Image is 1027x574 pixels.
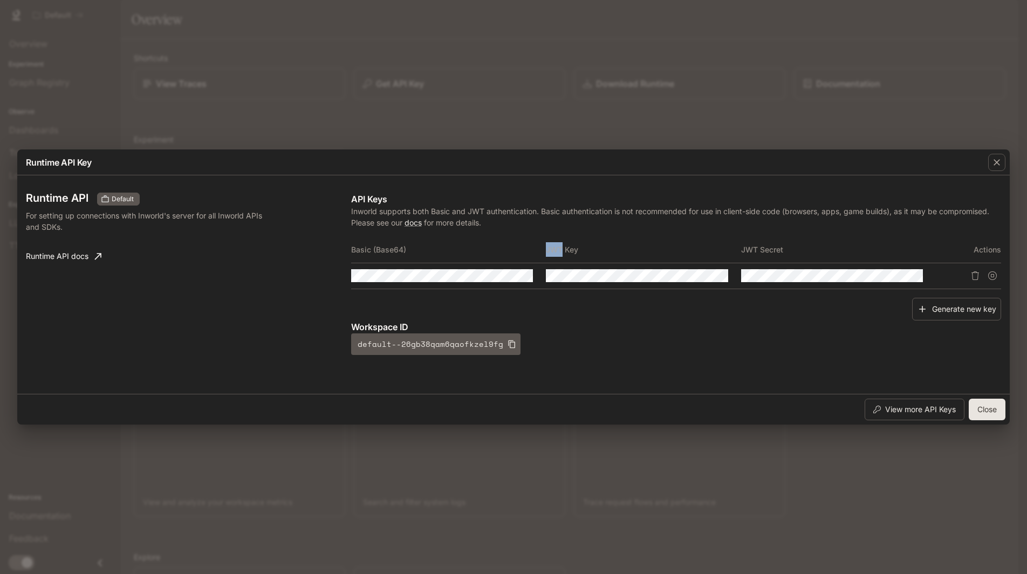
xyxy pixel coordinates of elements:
button: Delete API key [967,267,984,284]
p: Workspace ID [351,320,1001,333]
button: Generate new key [912,298,1001,321]
p: Inworld supports both Basic and JWT authentication. Basic authentication is not recommended for u... [351,206,1001,228]
button: View more API Keys [865,399,964,420]
th: JWT Secret [741,237,936,263]
h3: Runtime API [26,193,88,203]
button: Close [969,399,1005,420]
a: docs [405,218,422,227]
div: These keys will apply to your current workspace only [97,193,140,206]
button: default--26gb38qam6qaofkzel9fg [351,333,521,355]
th: Actions [936,237,1001,263]
p: For setting up connections with Inworld's server for all Inworld APIs and SDKs. [26,210,263,233]
a: Runtime API docs [22,245,106,267]
p: Runtime API Key [26,156,92,169]
p: API Keys [351,193,1001,206]
th: JWT Key [546,237,741,263]
span: Default [107,194,138,204]
th: Basic (Base64) [351,237,546,263]
button: Suspend API key [984,267,1001,284]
